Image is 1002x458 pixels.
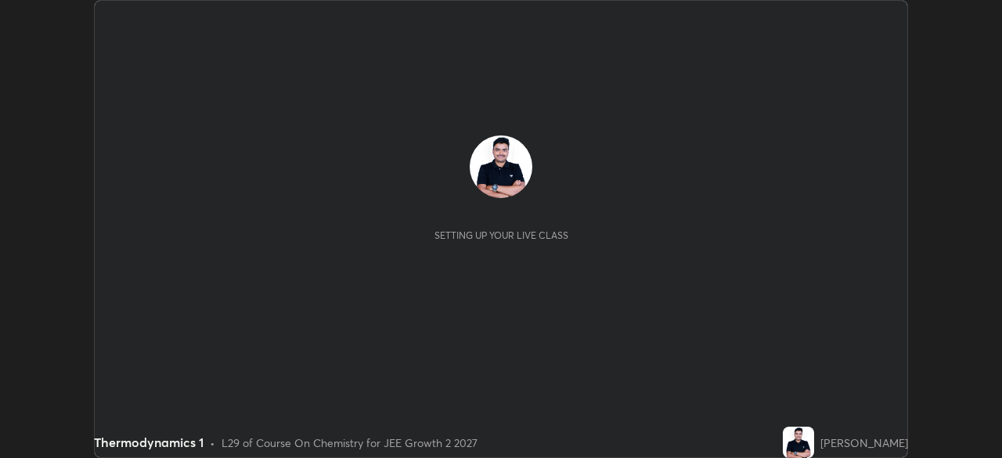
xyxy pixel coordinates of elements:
div: Thermodynamics 1 [94,433,204,452]
div: L29 of Course On Chemistry for JEE Growth 2 2027 [222,435,478,451]
img: 9f356ff885ad4f9c85ab3a2b2bc983c9.jpg [470,135,532,198]
div: • [210,435,215,451]
div: Setting up your live class [434,229,568,241]
img: 9f356ff885ad4f9c85ab3a2b2bc983c9.jpg [783,427,814,458]
div: [PERSON_NAME] [820,435,908,451]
